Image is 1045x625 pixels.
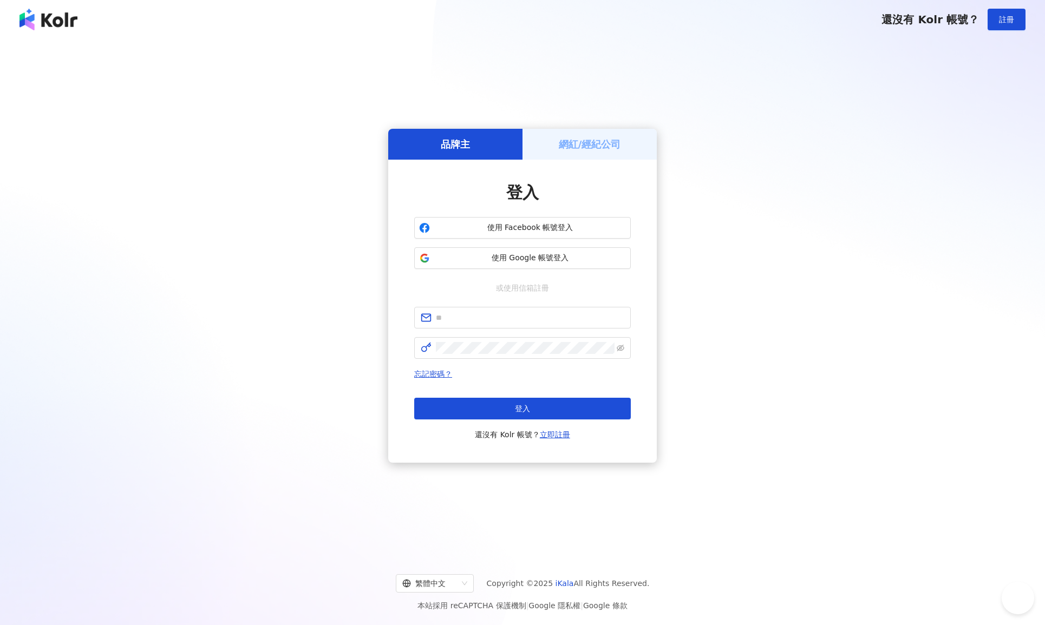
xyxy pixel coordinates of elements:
h5: 品牌主 [441,137,470,151]
span: | [526,601,529,610]
a: iKala [556,579,574,588]
a: Google 條款 [583,601,628,610]
span: 登入 [506,183,539,202]
iframe: Help Scout Beacon - Open [1002,582,1034,614]
span: 登入 [515,404,530,413]
img: logo [19,9,77,30]
span: 註冊 [999,15,1014,24]
button: 使用 Google 帳號登入 [414,247,631,269]
button: 使用 Facebook 帳號登入 [414,217,631,239]
span: eye-invisible [617,344,624,352]
button: 登入 [414,398,631,419]
span: 使用 Google 帳號登入 [434,253,626,264]
h5: 網紅/經紀公司 [559,137,621,151]
span: 使用 Facebook 帳號登入 [434,222,626,233]
a: 忘記密碼？ [414,370,452,378]
button: 註冊 [988,9,1026,30]
a: 立即註冊 [540,430,570,439]
span: 還沒有 Kolr 帳號？ [881,13,979,26]
a: Google 隱私權 [528,601,580,610]
span: 或使用信箱註冊 [488,282,557,294]
span: 還沒有 Kolr 帳號？ [475,428,570,441]
span: Copyright © 2025 All Rights Reserved. [487,577,650,590]
span: | [580,601,583,610]
span: 本站採用 reCAPTCHA 保護機制 [417,599,627,612]
div: 繁體中文 [402,575,458,592]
